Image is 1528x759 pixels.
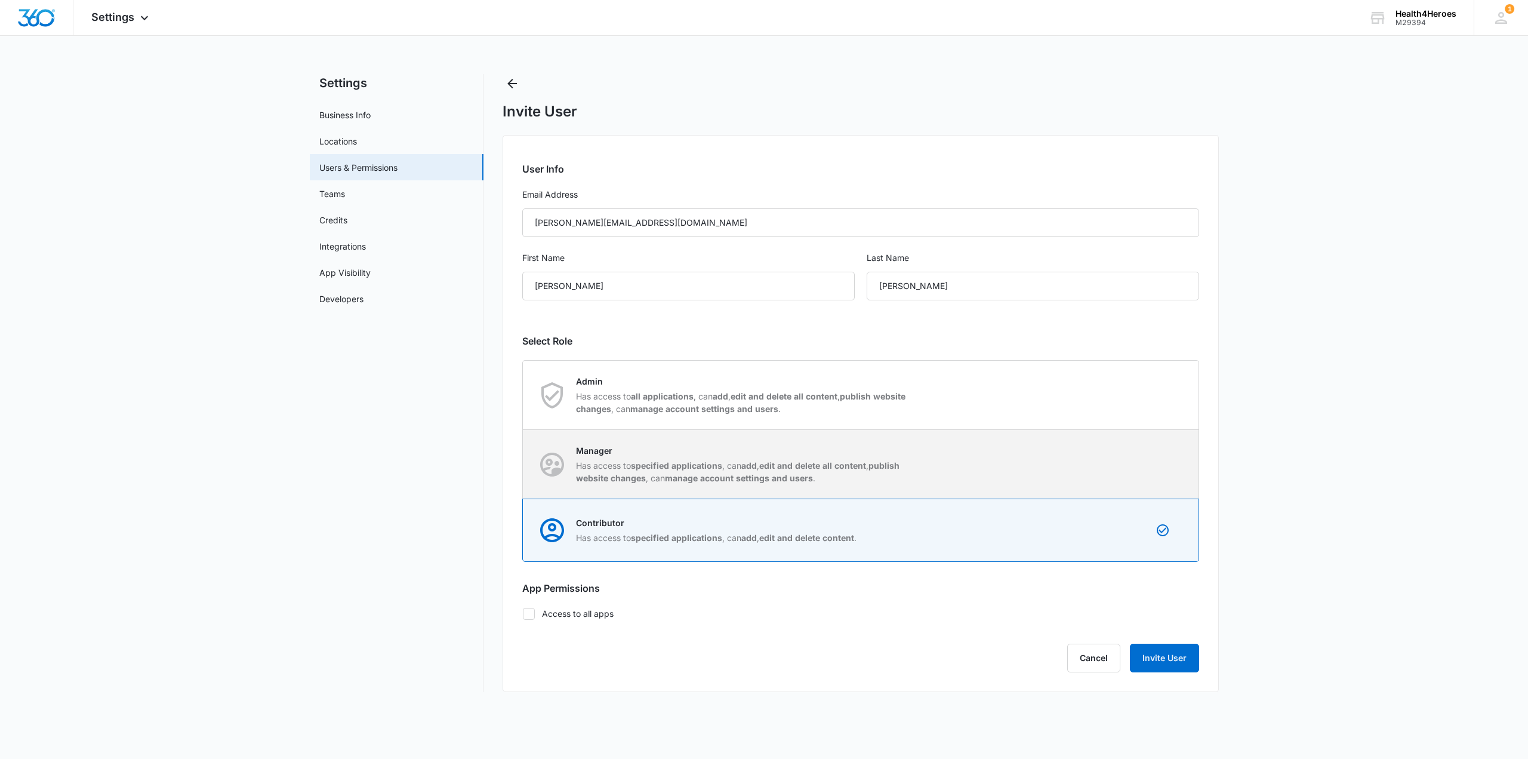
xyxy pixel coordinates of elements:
strong: edit and delete all content [731,391,837,401]
a: Credits [319,214,347,226]
strong: manage account settings and users [630,404,778,414]
span: Settings [91,11,134,23]
h1: Invite User [503,103,577,121]
a: Business Info [319,109,371,121]
strong: edit and delete content [759,533,854,543]
h2: App Permissions [522,581,1199,595]
strong: specified applications [631,460,722,471]
label: First Name [522,251,855,265]
label: Last Name [867,251,1199,265]
p: Has access to , can , , , can . [576,390,911,415]
a: Users & Permissions [319,161,398,174]
h2: User Info [522,162,1199,176]
a: Integrations [319,240,366,253]
strong: manage account settings and users [665,473,813,483]
p: Contributor [576,517,857,529]
a: Developers [319,293,363,305]
button: Invite User [1130,644,1199,672]
p: Admin [576,375,911,388]
label: Email Address [522,188,1199,201]
a: App Visibility [319,266,371,279]
span: 1 [1505,4,1514,14]
div: account id [1395,19,1456,27]
strong: edit and delete all content [759,460,866,471]
strong: specified applications [631,533,722,543]
p: Has access to , can , . [576,531,857,544]
strong: add [741,533,757,543]
div: notifications count [1505,4,1514,14]
strong: add [741,460,757,471]
h2: Select Role [522,334,1199,348]
button: Cancel [1067,644,1120,672]
a: Teams [319,188,345,200]
a: Locations [319,135,357,148]
button: Back [503,74,522,93]
p: Has access to , can , , , can . [576,459,911,484]
h2: Settings [310,74,483,92]
strong: add [713,391,728,401]
label: Access to all apps [522,607,1199,620]
div: account name [1395,9,1456,19]
strong: all applications [631,391,694,401]
p: Manager [576,444,911,457]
